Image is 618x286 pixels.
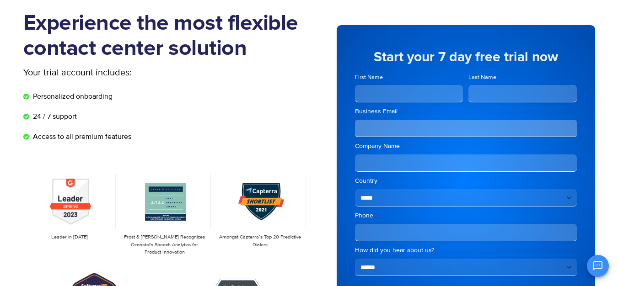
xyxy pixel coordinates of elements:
[31,91,113,102] span: Personalized onboarding
[355,73,463,82] label: First Name
[23,66,241,79] p: Your trial account includes:
[355,246,577,255] label: How did you hear about us?
[355,176,577,185] label: Country
[23,11,309,61] h1: Experience the most flexible contact center solution
[31,111,77,122] span: 24 / 7 support
[355,50,577,64] h5: Start your 7 day free trial now
[355,211,577,220] label: Phone
[31,131,131,142] span: Access to all premium features
[468,73,577,82] label: Last Name
[355,142,577,151] label: Company Name
[587,255,609,277] button: Open chat
[218,233,301,249] p: Amongst Capterra’s Top 20 Predictive Dialers
[123,233,206,256] p: Frost & [PERSON_NAME] Recognizes Ozonetel's Speech Analytics for Product Innovation
[28,233,111,241] p: Leader in [DATE]
[355,107,577,116] label: Business Email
